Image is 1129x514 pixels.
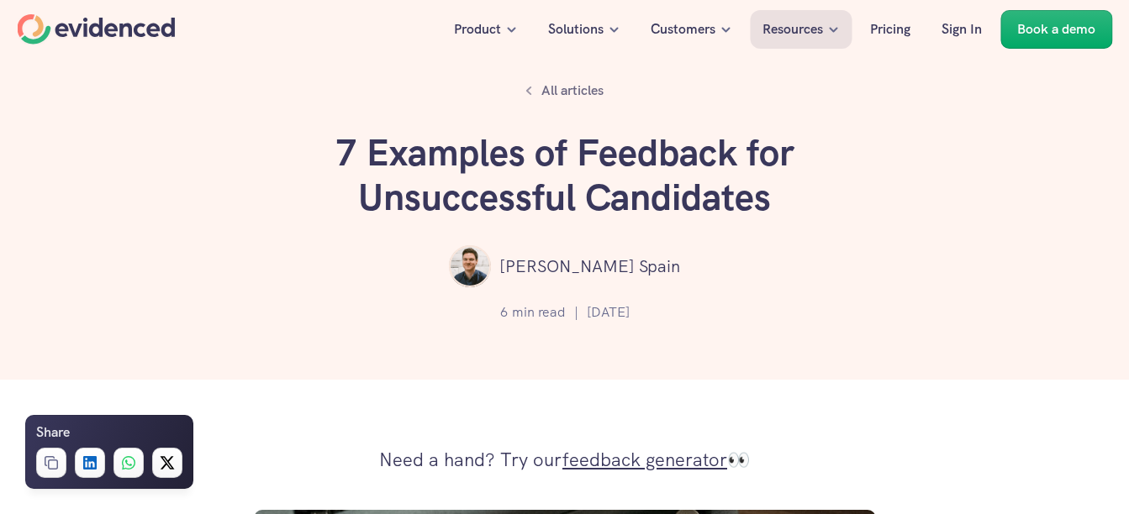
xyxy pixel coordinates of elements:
p: Customers [651,18,715,40]
p: Book a demo [1017,18,1095,40]
a: Pricing [857,10,923,49]
p: 6 [500,302,508,323]
p: Pricing [870,18,910,40]
p: Resources [762,18,823,40]
p: Solutions [548,18,604,40]
p: [DATE] [587,302,630,323]
h1: 7 Examples of Feedback for Unsuccessful Candidates [313,131,817,220]
p: All articles [541,80,604,102]
img: "" [449,245,491,287]
p: Need a hand? Try our 👀 [379,443,750,477]
a: Home [17,14,175,45]
a: Book a demo [1000,10,1112,49]
p: [PERSON_NAME] Spain [499,253,680,280]
p: min read [512,302,566,323]
a: Sign In [929,10,994,49]
a: feedback generator [562,448,727,472]
a: All articles [516,76,613,106]
p: Product [454,18,501,40]
p: | [574,302,578,323]
p: Sign In [942,18,982,40]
